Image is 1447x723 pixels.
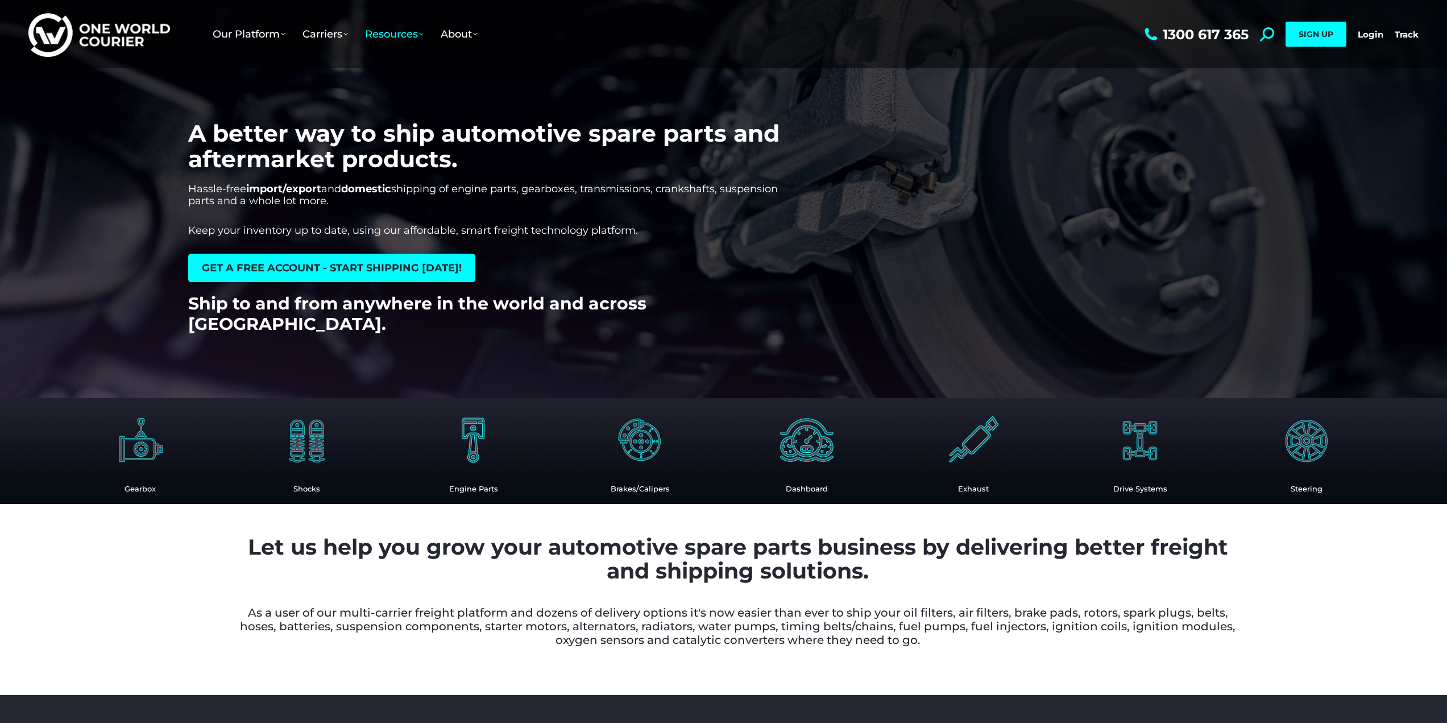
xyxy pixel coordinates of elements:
[896,485,1051,493] h2: Exhaust​
[1299,29,1333,39] span: SIGN UP
[125,484,156,493] a: Gearbox
[441,28,478,40] span: About
[365,28,424,40] span: Resources
[440,410,508,471] img: one world courier automotive spare parts piston
[1358,29,1383,40] a: Login
[188,225,798,237] p: Keep your inventory up to date, using our affordable, smart freight technology platform.
[204,16,294,52] a: Our Platform
[188,254,475,282] a: get a free account - start shipping [DATE]!
[188,121,798,172] h2: A better way to ship automotive spare parts and aftermarket products.
[1395,29,1419,40] a: Track
[231,606,1245,647] h2: As a user of our multi-carrier freight platform and dozens of delivery options it's now easier th...
[432,16,486,52] a: About
[1229,485,1384,493] h2: Steering
[1106,410,1174,471] img: one world courier spare-parts-drive-system
[1286,22,1346,47] a: SIGN UP
[939,410,1007,471] img: one world courier automotive spare parts exhaust
[213,28,285,40] span: Our Platform
[729,485,885,493] h2: Dashboard
[188,183,798,208] p: Hassle-free and shipping of engine parts, gearboxes, transmissions, crankshafts, suspension parts...
[231,535,1245,583] h2: Let us help you grow your automotive spare parts business by delivering better freight and shippi...
[773,410,841,471] img: one world courier automotive spare parts spring dashboard
[229,485,384,493] h2: Shocks
[302,28,348,40] span: Carriers
[246,183,321,195] strong: import/export
[202,263,462,273] span: get a free account - start shipping [DATE]!
[1272,410,1341,471] img: one world courier automotive spare parts rims-wheels
[562,485,718,493] h2: Brakes/Calipers​
[341,183,391,195] strong: domestic
[28,11,170,57] img: One World Courier
[606,410,674,471] img: car part icon disc brake caliper one world courier
[1063,485,1218,493] h2: Drive Systems
[273,410,341,471] img: one world courier automotive spare parts vertical-spring-shocks
[1142,27,1249,42] a: 1300 617 365
[188,294,798,334] h2: Ship to and from anywhere in the world and across [GEOGRAPHIC_DATA].
[294,16,356,52] a: Carriers
[396,485,551,493] h2: Engine Parts
[106,410,175,471] img: one world courier automotive spare parts gearbox stystem
[356,16,432,52] a: Resources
